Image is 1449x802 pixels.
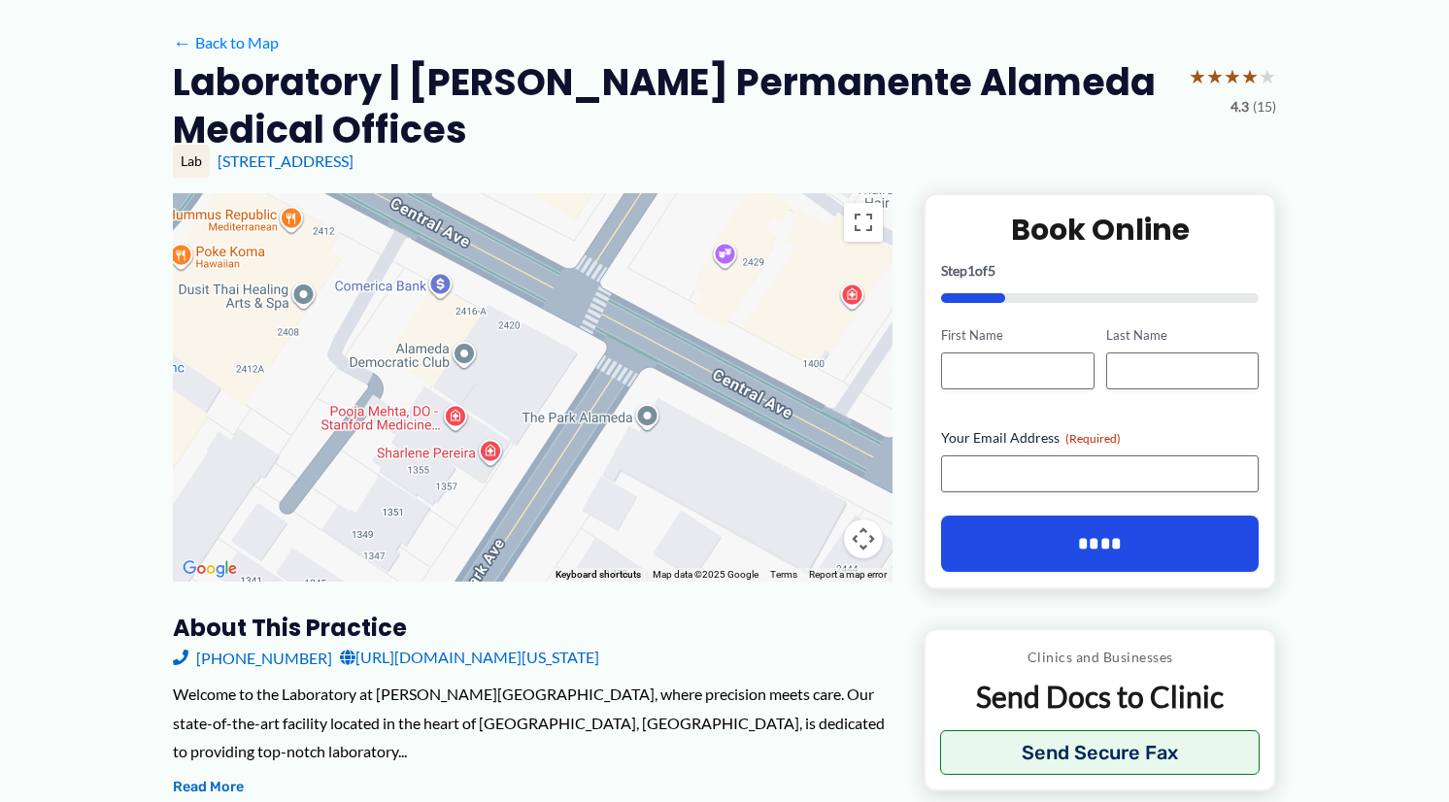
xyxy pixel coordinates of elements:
div: Lab [173,145,210,178]
p: Clinics and Businesses [940,645,1260,670]
a: Report a map error [809,569,887,580]
span: ★ [1224,58,1241,94]
label: Last Name [1106,326,1259,345]
p: Send Docs to Clinic [940,678,1260,716]
span: ★ [1206,58,1224,94]
span: (15) [1253,94,1276,119]
button: Toggle fullscreen view [844,203,883,242]
span: ★ [1189,58,1206,94]
span: ★ [1241,58,1259,94]
button: Read More [173,776,244,799]
a: [URL][DOMAIN_NAME][US_STATE] [340,643,599,672]
div: Welcome to the Laboratory at [PERSON_NAME][GEOGRAPHIC_DATA], where precision meets care. Our stat... [173,680,893,766]
a: [PHONE_NUMBER] [173,643,332,672]
button: Keyboard shortcuts [556,568,641,582]
a: [STREET_ADDRESS] [218,151,354,170]
span: 1 [967,262,975,279]
label: First Name [941,326,1094,345]
span: 4.3 [1230,94,1249,119]
a: Open this area in Google Maps (opens a new window) [178,556,242,582]
button: Send Secure Fax [940,730,1260,775]
p: Step of [941,264,1259,278]
button: Map camera controls [844,519,883,558]
span: ← [173,33,191,51]
label: Your Email Address [941,428,1259,448]
img: Google [178,556,242,582]
h2: Book Online [941,211,1259,249]
a: ←Back to Map [173,28,279,57]
span: ★ [1259,58,1276,94]
span: Map data ©2025 Google [653,569,758,580]
span: 5 [988,262,995,279]
a: Terms [770,569,797,580]
span: (Required) [1065,431,1121,446]
h3: About this practice [173,613,893,643]
h2: Laboratory | [PERSON_NAME] Permanente Alameda Medical Offices [173,58,1173,154]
